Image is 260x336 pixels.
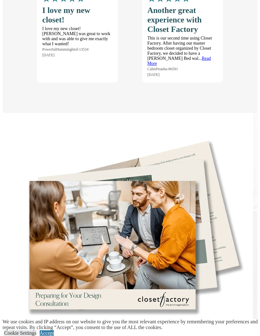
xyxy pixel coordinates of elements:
h3: Another great experience with Closet Factory [147,6,218,34]
p: This is our second time using Closet Factory. After having our master bedroom closet organized by... [147,36,218,66]
a: Accept [40,330,54,336]
small: PowerfulHummingbird-13534 [42,47,113,52]
h3: I love my new closet! [42,6,113,25]
small: [DATE] [147,72,218,78]
a: Cookie Settings [4,330,36,336]
a: Read More [147,56,211,66]
small: [DATE] [42,52,113,58]
small: CalmPiranha-86591 [147,66,218,72]
div: We use cookies and IP address on our website to give you the most relevant experience by remember... [3,319,260,330]
span: ... [198,56,202,61]
p: I love my new closet! [PERSON_NAME] was great to work with and was able to give me exactly what I... [42,26,113,47]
